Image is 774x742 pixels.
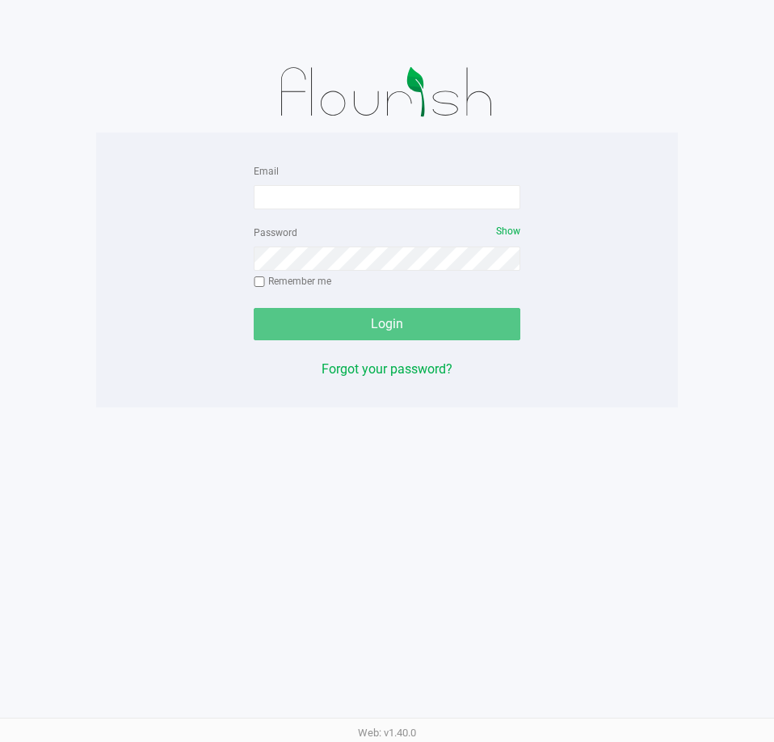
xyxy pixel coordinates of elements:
[254,276,265,288] input: Remember me
[358,727,416,739] span: Web: v1.40.0
[322,360,452,379] button: Forgot your password?
[254,226,297,240] label: Password
[254,274,331,289] label: Remember me
[254,164,279,179] label: Email
[496,226,520,237] span: Show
